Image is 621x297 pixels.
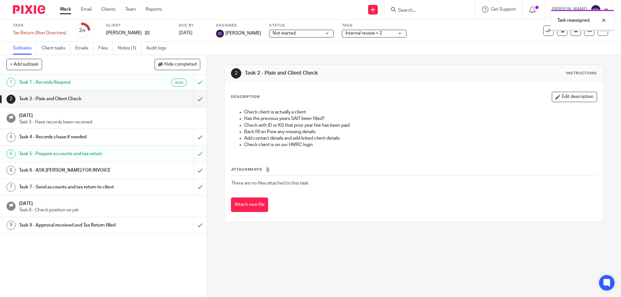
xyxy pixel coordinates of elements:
p: Task 3 - Have records been received [19,119,200,125]
img: svg%3E [216,30,224,37]
a: Work [60,6,71,13]
small: /9 [82,29,85,33]
p: Task reassigned. [557,17,590,24]
div: Tax Return (Non Directors) [13,30,66,36]
a: Clients [101,6,115,13]
p: Check client is on our HMRC login [244,142,596,148]
button: Edit description [552,92,597,102]
button: Attach new file [231,197,268,212]
h1: [DATE] [19,111,200,119]
h1: Task 2 - Pixie and Client Check [245,70,428,77]
p: [PERSON_NAME] [106,30,142,36]
h1: Task 1 - Records Request [19,78,131,87]
span: Not started [273,31,296,36]
button: + Add subtask [6,59,42,70]
a: Audit logs [146,42,171,55]
label: Due by [179,23,208,28]
p: Add contact details and add linked client details [244,135,596,142]
a: Notes (1) [118,42,141,55]
a: Email [81,6,92,13]
div: 6 [6,166,16,175]
h1: Task 7 - Send accounts and tax return to client [19,182,131,192]
h1: Task 2 - Pixie and Client Check [19,94,131,104]
div: 1 [6,78,16,87]
span: Attachments [231,168,262,171]
img: Pixie [13,5,45,14]
p: Check client is actually a client [244,109,596,115]
h1: Task 9 - Approval received and Tax Return filled [19,220,131,230]
label: Status [269,23,334,28]
span: Internal review + 2 [345,31,382,36]
h1: [DATE] [19,199,200,207]
a: Files [98,42,113,55]
div: 5 [6,149,16,158]
a: Client tasks [42,42,71,55]
button: Hide completed [155,59,200,70]
div: 4 [6,133,16,142]
a: Emails [75,42,93,55]
a: Team [125,6,136,13]
img: svg%3E [591,5,601,15]
h1: Task 6 - ASK [PERSON_NAME] FOR INVOICE [19,165,131,175]
h1: Task 5 - Prepare accounts and tax return [19,149,131,159]
span: [PERSON_NAME] [225,30,261,37]
div: Instructions [566,71,597,76]
div: Auto [171,79,187,87]
p: Task 8 - Check position on job [19,207,200,213]
p: Has the previous years SAIT been filled? [244,115,596,122]
div: 2 [79,27,85,34]
p: Description [231,94,260,100]
div: 2 [231,68,241,79]
label: Client [106,23,171,28]
p: Back fill on Pixie any missing details [244,129,596,135]
h1: Task 4 - Records chase if needed [19,132,131,142]
div: 2 [6,95,16,104]
div: 9 [6,221,16,230]
a: Reports [146,6,162,13]
span: Hide completed [164,62,197,67]
label: Task [13,23,66,28]
label: Assignee [216,23,261,28]
div: 7 [6,183,16,192]
span: There are no files attached to this task. [231,181,309,186]
span: [DATE] [179,31,192,35]
p: Check with ID or KS that prior year fee has been paid [244,122,596,129]
a: Subtasks [13,42,37,55]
